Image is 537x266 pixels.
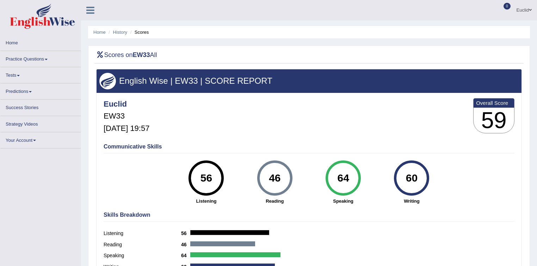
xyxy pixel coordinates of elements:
img: wings.png [99,73,116,89]
a: Strategy Videos [0,116,81,130]
label: Speaking [104,252,181,259]
a: Practice Questions [0,51,81,65]
h3: English Wise | EW33 | SCORE REPORT [99,76,519,85]
strong: Listening [175,198,237,204]
a: Home [0,35,81,49]
label: Reading [104,241,181,248]
a: Predictions [0,83,81,97]
a: Home [93,30,106,35]
h4: Communicative Skills [104,144,514,150]
h5: [DATE] 19:57 [104,124,149,133]
b: 46 [181,242,190,247]
strong: Reading [244,198,305,204]
a: Tests [0,67,81,81]
div: 56 [193,163,219,193]
b: 56 [181,230,190,236]
div: 64 [330,163,356,193]
h4: Skills Breakdown [104,212,514,218]
a: Your Account [0,132,81,146]
span: 0 [504,3,511,9]
h4: Euclid [104,100,149,108]
strong: Writing [381,198,442,204]
a: History [113,30,127,35]
li: Scores [129,29,149,36]
div: 60 [399,163,425,193]
h2: Scores on All [96,51,157,59]
h3: 59 [474,108,514,133]
label: Listening [104,230,181,237]
b: EW33 [133,51,150,58]
a: Success Stories [0,100,81,113]
b: Overall Score [476,100,512,106]
h5: EW33 [104,112,149,120]
strong: Speaking [313,198,374,204]
div: 46 [262,163,288,193]
b: 64 [181,253,190,258]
